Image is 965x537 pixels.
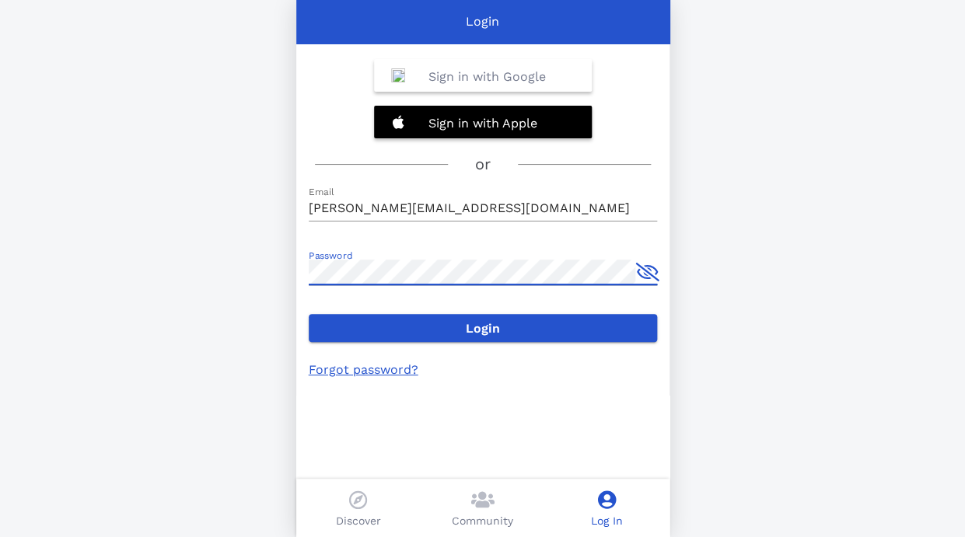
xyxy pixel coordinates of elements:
[428,69,546,84] b: Sign in with Google
[452,513,513,529] p: Community
[309,362,418,377] a: Forgot password?
[591,513,623,529] p: Log In
[466,12,499,31] p: Login
[636,263,659,281] button: append icon
[391,68,405,82] img: Google_%22G%22_Logo.svg
[391,115,405,129] img: 20201228132320%21Apple_logo_white.svg
[309,314,657,342] button: Login
[321,321,645,336] span: Login
[428,116,537,131] b: Sign in with Apple
[336,513,381,529] p: Discover
[475,152,491,176] h3: or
